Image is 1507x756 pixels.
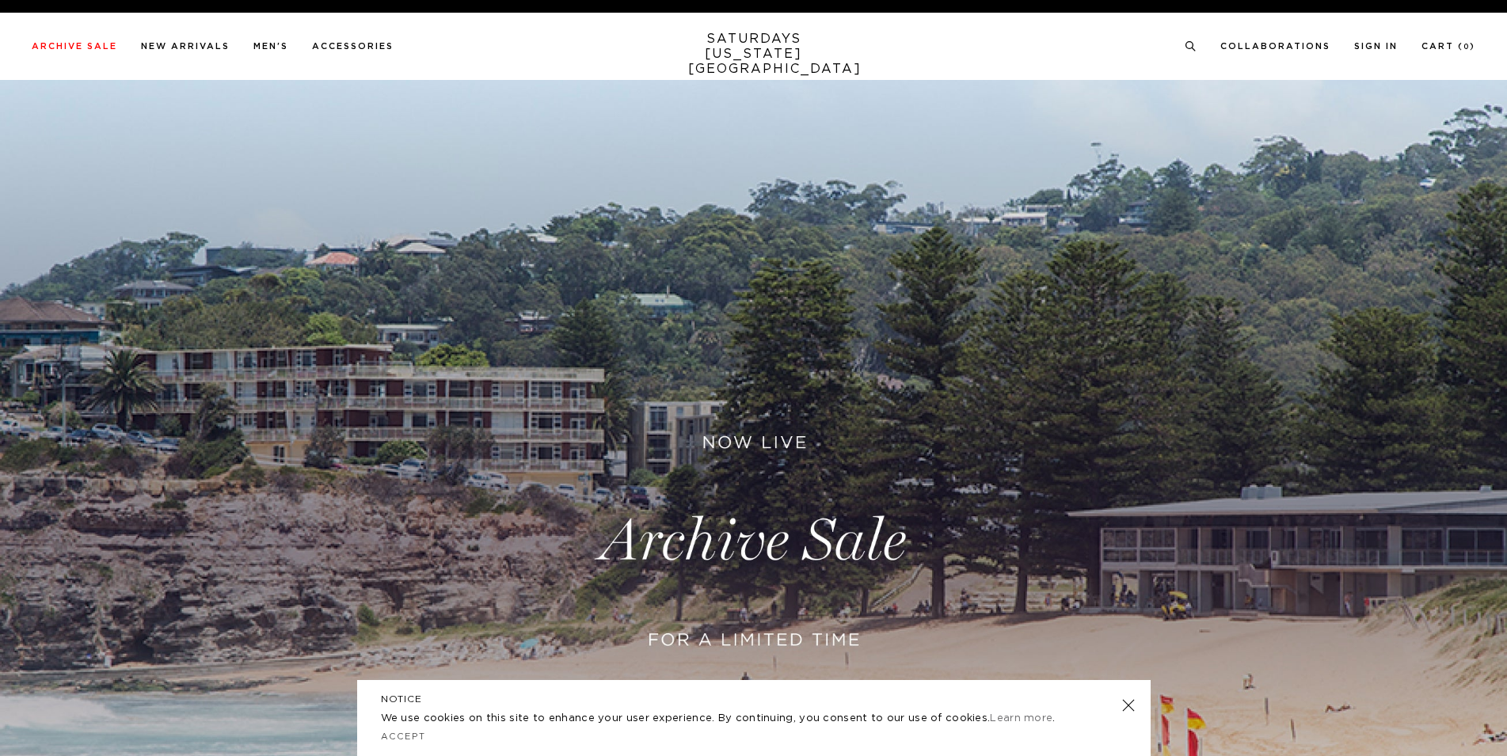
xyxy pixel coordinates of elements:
a: Learn more [990,713,1052,724]
a: Cart (0) [1421,42,1475,51]
a: Archive Sale [32,42,117,51]
p: We use cookies on this site to enhance your user experience. By continuing, you consent to our us... [381,711,1071,727]
a: Collaborations [1220,42,1330,51]
a: Men's [253,42,288,51]
a: New Arrivals [141,42,230,51]
a: SATURDAYS[US_STATE][GEOGRAPHIC_DATA] [688,32,819,77]
a: Accessories [312,42,394,51]
a: Sign In [1354,42,1398,51]
a: Accept [381,732,427,741]
h5: NOTICE [381,692,1127,706]
small: 0 [1463,44,1470,51]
